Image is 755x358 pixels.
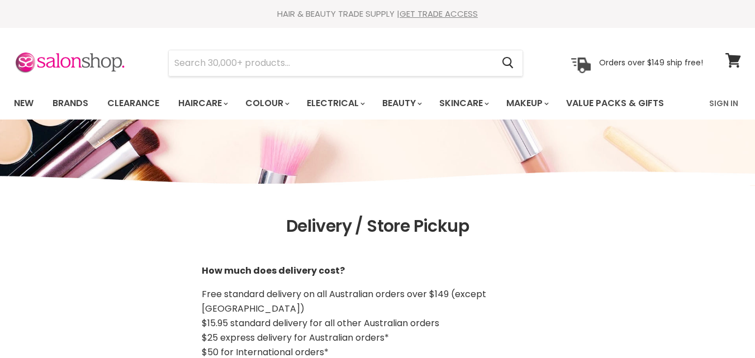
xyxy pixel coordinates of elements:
h1: Delivery / Store Pickup [14,217,741,236]
a: Haircare [170,92,235,115]
a: Brands [44,92,97,115]
strong: How much does delivery cost? [202,264,345,277]
a: Value Packs & Gifts [558,92,672,115]
a: Clearance [99,92,168,115]
a: Beauty [374,92,429,115]
span: $25 express delivery for Australian orders* [202,331,389,344]
p: Orders over $149 ship free! [599,58,703,68]
button: Search [493,50,523,76]
a: Sign In [702,92,745,115]
a: GET TRADE ACCESS [400,8,478,20]
input: Search [169,50,493,76]
a: Skincare [431,92,496,115]
ul: Main menu [6,87,687,120]
span: Free standard delivery on all Australian orders over $149 (except [GEOGRAPHIC_DATA]) [202,288,486,315]
form: Product [168,50,523,77]
span: $15.95 standard delivery for all other Australian orders [202,317,439,330]
a: New [6,92,42,115]
a: Colour [237,92,296,115]
a: Makeup [498,92,555,115]
a: Electrical [298,92,372,115]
